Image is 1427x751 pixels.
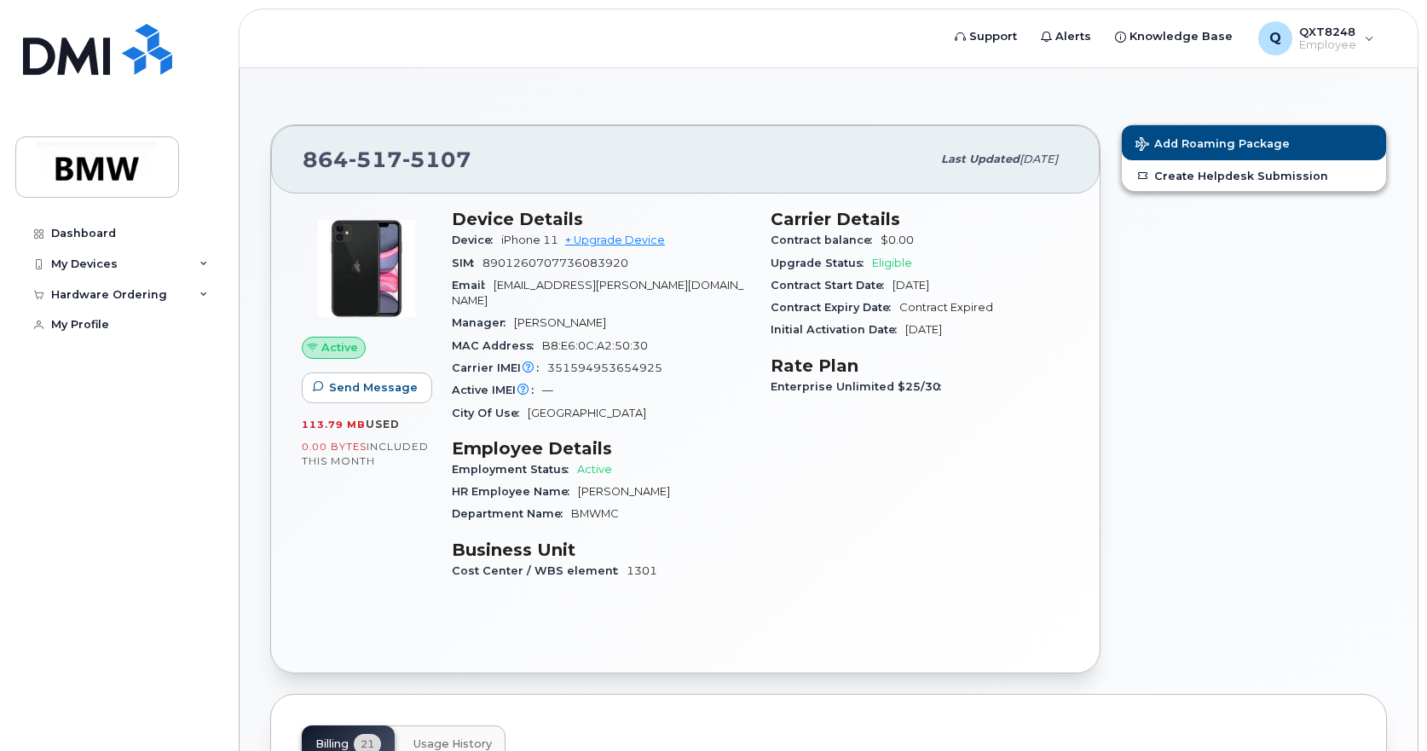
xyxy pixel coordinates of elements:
span: Enterprise Unlimited $25/30 [771,380,950,393]
span: Contract Expiry Date [771,301,899,314]
span: Upgrade Status [771,257,872,269]
span: 517 [349,147,402,172]
h3: Carrier Details [771,209,1069,229]
span: Department Name [452,507,571,520]
span: Eligible [872,257,912,269]
span: [PERSON_NAME] [514,316,606,329]
span: Active IMEI [452,384,542,396]
span: Initial Activation Date [771,323,905,336]
span: BMWMC [571,507,619,520]
span: 113.79 MB [302,419,366,430]
span: MAC Address [452,339,542,352]
img: iPhone_11.jpg [315,217,418,320]
span: 1301 [627,564,657,577]
span: — [542,384,553,396]
span: $0.00 [881,234,914,246]
span: Active [321,339,358,355]
span: iPhone 11 [501,234,558,246]
span: Send Message [329,379,418,396]
span: Contract Expired [899,301,993,314]
span: Email [452,279,494,292]
span: Device [452,234,501,246]
span: 864 [303,147,471,172]
span: [GEOGRAPHIC_DATA] [528,407,646,419]
button: Add Roaming Package [1122,125,1386,160]
span: [PERSON_NAME] [578,485,670,498]
span: Usage History [413,737,492,751]
span: used [366,418,400,430]
button: Send Message [302,373,432,403]
span: Last updated [941,153,1020,165]
span: Contract balance [771,234,881,246]
span: 5107 [402,147,471,172]
span: [EMAIL_ADDRESS][PERSON_NAME][DOMAIN_NAME] [452,279,743,307]
h3: Device Details [452,209,750,229]
span: SIM [452,257,482,269]
span: B8:E6:0C:A2:50:30 [542,339,648,352]
span: Add Roaming Package [1135,137,1290,153]
span: Cost Center / WBS element [452,564,627,577]
a: Create Helpdesk Submission [1122,160,1386,191]
h3: Rate Plan [771,355,1069,376]
span: Active [577,463,612,476]
a: + Upgrade Device [565,234,665,246]
span: 0.00 Bytes [302,441,367,453]
span: Contract Start Date [771,279,893,292]
span: [DATE] [905,323,942,336]
span: [DATE] [893,279,929,292]
span: Employment Status [452,463,577,476]
span: Carrier IMEI [452,361,547,374]
span: 8901260707736083920 [482,257,628,269]
h3: Employee Details [452,438,750,459]
span: HR Employee Name [452,485,578,498]
iframe: Messenger Launcher [1353,677,1414,738]
span: 351594953654925 [547,361,662,374]
span: City Of Use [452,407,528,419]
span: Manager [452,316,514,329]
span: [DATE] [1020,153,1058,165]
h3: Business Unit [452,540,750,560]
